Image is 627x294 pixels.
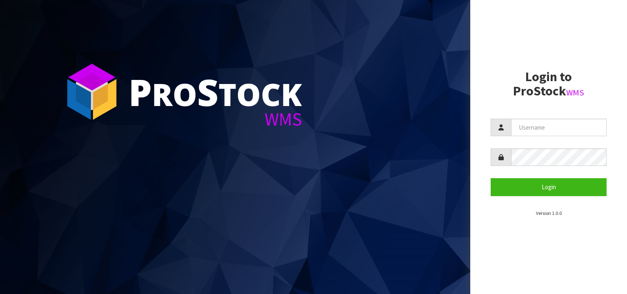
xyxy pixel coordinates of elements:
[197,67,218,117] span: S
[536,210,562,216] small: Version 1.0.0
[491,178,607,196] button: Login
[566,87,584,98] small: WMS
[491,70,607,98] h2: Login to ProStock
[511,119,607,136] input: Username
[129,67,152,117] span: P
[129,73,302,110] div: ro tock
[61,61,122,122] img: ProStock Cube
[129,110,302,128] div: WMS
